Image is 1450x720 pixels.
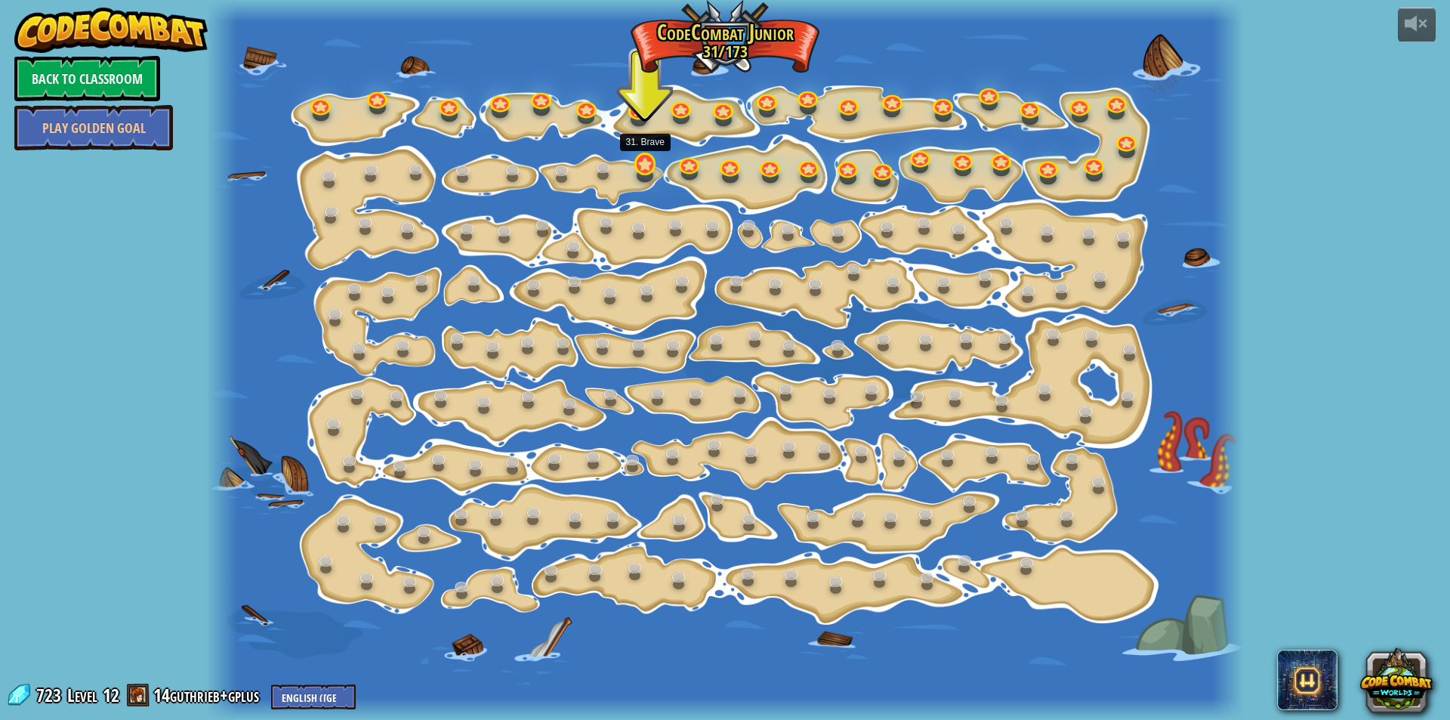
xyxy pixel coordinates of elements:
[153,683,264,707] a: 14guthrieb+gplus
[1398,8,1436,43] button: Adjust volume
[14,105,173,150] a: Play Golden Goal
[36,683,66,707] span: 723
[67,683,97,708] span: Level
[103,683,119,707] span: 12
[14,8,208,53] img: CodeCombat - Learn how to code by playing a game
[14,56,160,101] a: Back to Classroom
